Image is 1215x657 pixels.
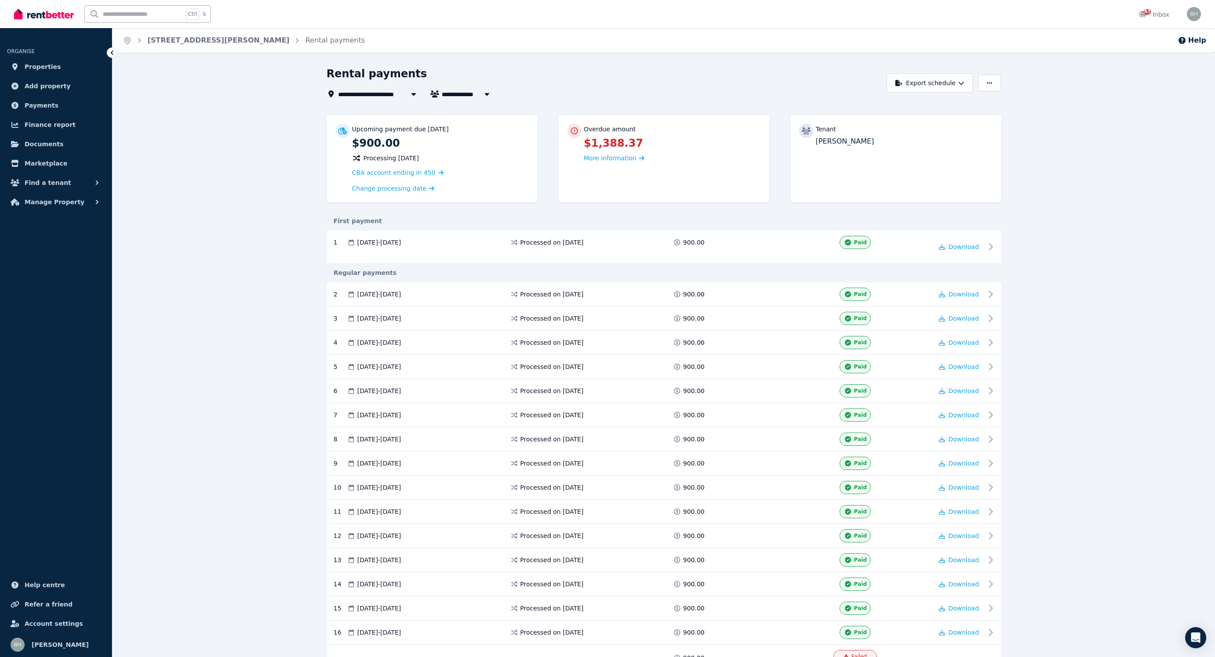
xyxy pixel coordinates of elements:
span: Paid [854,339,867,346]
span: Manage Property [25,197,84,207]
div: 9 [334,457,347,470]
span: Paid [854,556,867,563]
span: Processed on [DATE] [520,290,584,299]
span: Account settings [25,618,83,629]
div: 7 [334,408,347,422]
button: Download [939,459,979,468]
button: Download [939,435,979,444]
button: Download [939,483,979,492]
span: 83 [1144,9,1151,14]
span: Processing [DATE] [364,154,419,162]
button: Download [939,242,979,251]
span: 900.00 [683,531,705,540]
span: Download [948,508,979,515]
span: Download [948,460,979,467]
span: 900.00 [683,604,705,613]
button: Download [939,411,979,419]
a: Account settings [7,615,105,632]
span: Paid [854,581,867,588]
a: Rental payments [305,36,365,44]
a: Add property [7,77,105,95]
span: [DATE] - [DATE] [357,604,401,613]
span: Processed on [DATE] [520,628,584,637]
span: 900.00 [683,556,705,564]
span: Processed on [DATE] [520,507,584,516]
span: Processed on [DATE] [520,386,584,395]
a: Payments [7,97,105,114]
span: Processed on [DATE] [520,580,584,588]
span: Download [948,532,979,539]
span: Processed on [DATE] [520,459,584,468]
span: Paid [854,629,867,636]
span: [DATE] - [DATE] [357,507,401,516]
div: 1 [334,238,347,247]
span: Paid [854,387,867,394]
span: [DATE] - [DATE] [357,338,401,347]
div: 13 [334,553,347,567]
span: Processed on [DATE] [520,435,584,444]
span: k [203,11,206,18]
span: Download [948,581,979,588]
span: Download [948,556,979,563]
span: 900.00 [683,628,705,637]
span: [DATE] - [DATE] [357,314,401,323]
span: [DATE] - [DATE] [357,580,401,588]
button: Export schedule [887,73,973,93]
span: Processed on [DATE] [520,556,584,564]
span: Download [948,387,979,394]
span: Paid [854,508,867,515]
span: [DATE] - [DATE] [357,290,401,299]
div: 2 [334,288,347,301]
span: [PERSON_NAME] [32,639,89,650]
span: Paid [854,484,867,491]
span: [DATE] - [DATE] [357,628,401,637]
span: Download [948,605,979,612]
span: Change processing date [352,184,427,193]
span: [DATE] - [DATE] [357,459,401,468]
div: First payment [327,217,1001,225]
span: Paid [854,291,867,298]
span: Download [948,291,979,298]
button: Download [939,290,979,299]
div: Regular payments [327,268,1001,277]
span: 900.00 [683,238,705,247]
span: Paid [854,239,867,246]
span: [DATE] - [DATE] [357,238,401,247]
span: Paid [854,436,867,443]
span: Download [948,629,979,636]
img: Richard He [1187,7,1201,21]
span: Documents [25,139,64,149]
span: [DATE] - [DATE] [357,556,401,564]
span: [DATE] - [DATE] [357,531,401,540]
span: Processed on [DATE] [520,531,584,540]
span: Finance report [25,119,76,130]
button: Download [939,628,979,637]
div: 14 [334,578,347,591]
span: Processed on [DATE] [520,604,584,613]
div: 11 [334,505,347,518]
span: Ctrl [186,8,199,20]
span: 900.00 [683,362,705,371]
div: 6 [334,384,347,397]
span: Processed on [DATE] [520,411,584,419]
button: Download [939,556,979,564]
a: Properties [7,58,105,76]
span: 900.00 [683,411,705,419]
div: 10 [334,481,347,494]
button: Download [939,362,979,371]
p: Tenant [816,125,836,134]
span: Marketplace [25,158,67,169]
span: Processed on [DATE] [520,362,584,371]
img: RentBetter [14,7,74,21]
button: Download [939,604,979,613]
span: Processed on [DATE] [520,338,584,347]
span: 900.00 [683,314,705,323]
span: Download [948,436,979,443]
a: Change processing date [352,184,435,193]
span: 900.00 [683,459,705,468]
span: Properties [25,61,61,72]
span: CBA account ending in 450 [352,169,436,176]
span: Paid [854,412,867,419]
span: [DATE] - [DATE] [357,435,401,444]
a: Help centre [7,576,105,594]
